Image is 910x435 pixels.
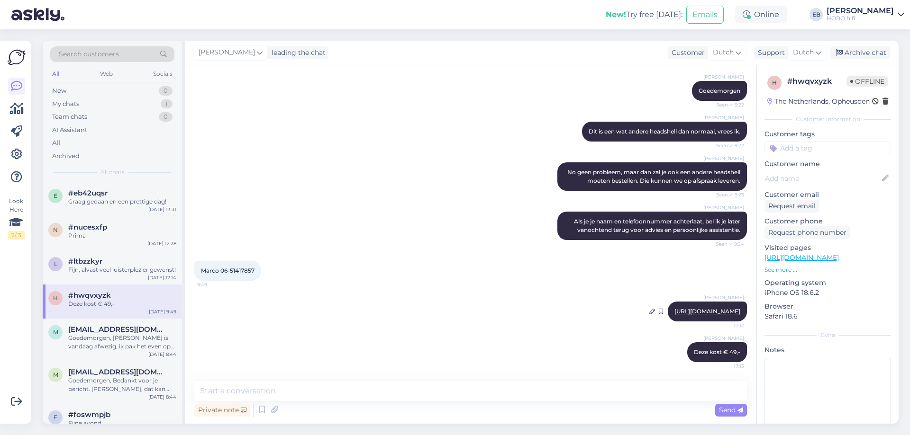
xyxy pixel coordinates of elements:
[148,351,176,358] div: [DATE] 8:44
[827,7,894,15] div: [PERSON_NAME]
[201,267,255,274] span: Marco 06-51417857
[52,99,79,109] div: My chats
[68,334,176,351] div: Goedemorgen, [PERSON_NAME] is vandaag afwezig, ik pak het even op en mail je straks terug. Met vr...
[703,294,744,301] span: [PERSON_NAME]
[68,223,107,231] span: #nucesxfp
[686,6,724,24] button: Emails
[147,240,176,247] div: [DATE] 12:28
[694,348,740,355] span: Deze kost € 49,-
[68,300,176,308] div: Deze kost € 49,-
[199,47,255,58] span: [PERSON_NAME]
[68,189,108,197] span: #eb42uqsr
[8,48,26,66] img: Askly Logo
[765,173,880,184] input: Add name
[68,376,176,393] div: Goedemorgen, Bedankt voor je bericht. [PERSON_NAME], dat kan prima. Met vr. [PERSON_NAME] hifi
[719,406,743,414] span: Send
[100,168,125,177] span: All chats
[68,410,110,419] span: #foswmpjb
[52,125,87,135] div: AI Assistant
[793,47,814,58] span: Dutch
[764,345,891,355] p: Notes
[53,226,58,233] span: n
[764,190,891,200] p: Customer email
[735,6,787,23] div: Online
[709,322,744,329] span: 17:12
[606,10,626,19] b: New!
[68,368,167,376] span: Marcovanderlaan@outlook.com
[709,101,744,108] span: Seen ✓ 9:22
[787,76,846,87] div: # hwqvxyzk
[52,138,61,148] div: All
[764,311,891,321] p: Safari 18.6
[52,112,87,122] div: Team chats
[810,8,823,21] div: EB
[764,216,891,226] p: Customer phone
[197,281,233,288] span: 9:49
[161,99,173,109] div: 1
[151,68,174,80] div: Socials
[98,68,115,80] div: Web
[159,112,173,122] div: 0
[764,288,891,298] p: iPhone OS 18.6.2
[148,206,176,213] div: [DATE] 13:31
[149,308,176,315] div: [DATE] 9:49
[50,68,61,80] div: All
[674,308,740,315] a: [URL][DOMAIN_NAME]
[754,48,785,58] div: Support
[68,325,167,334] span: M.Nieuwpoort@upcmail.nl
[703,204,744,211] span: [PERSON_NAME]
[54,414,57,421] span: f
[268,48,326,58] div: leading the chat
[764,129,891,139] p: Customer tags
[830,46,890,59] div: Archive chat
[574,218,742,233] span: Als je je naam en telefoonnummer achterlaat, bel ik je later vanochtend terug voor advies en pers...
[59,49,119,59] span: Search customers
[8,231,25,240] div: 2 / 3
[589,128,740,135] span: Dit is een wat andere headshell dan normaal, vrees ik.
[709,240,744,248] span: Seen ✓ 9:24
[53,294,58,302] span: h
[764,226,850,239] div: Request phone number
[52,151,80,161] div: Archived
[159,86,173,96] div: 0
[668,48,705,58] div: Customer
[53,328,58,336] span: M
[53,371,58,378] span: M
[764,141,891,155] input: Add a tag
[703,114,744,121] span: [PERSON_NAME]
[764,302,891,311] p: Browser
[703,73,744,80] span: [PERSON_NAME]
[827,7,904,22] a: [PERSON_NAME]HOBO hifi
[709,142,744,149] span: Seen ✓ 9:22
[148,393,176,400] div: [DATE] 8:44
[772,79,777,86] span: h
[194,404,250,417] div: Private note
[764,200,819,213] div: Request email
[699,87,740,94] span: Goedemorgen
[8,197,25,240] div: Look Here
[606,9,682,20] div: Try free [DATE]:
[68,257,102,266] span: #ltbzzkyr
[709,363,744,370] span: 17:13
[764,159,891,169] p: Customer name
[703,335,744,342] span: [PERSON_NAME]
[764,243,891,253] p: Visited pages
[703,155,744,162] span: [PERSON_NAME]
[68,197,176,206] div: Graag gedaan en een prettige dag!
[68,231,176,240] div: Prima
[827,15,894,22] div: HOBO hifi
[764,115,891,124] div: Customer information
[567,169,742,184] span: No geen probleem, maar dan zal je ook een andere headshell moeten bestellen. Die kunnen we op afs...
[54,192,57,199] span: e
[764,253,839,262] a: [URL][DOMAIN_NAME]
[767,97,870,107] div: The Netherlands, Opheusden
[68,291,111,300] span: #hwqvxyzk
[148,274,176,281] div: [DATE] 12:14
[764,278,891,288] p: Operating system
[54,260,57,267] span: l
[846,76,888,87] span: Offline
[709,191,744,198] span: Seen ✓ 9:23
[764,331,891,339] div: Extra
[68,419,176,427] div: Fijne avond.
[764,266,891,274] p: See more ...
